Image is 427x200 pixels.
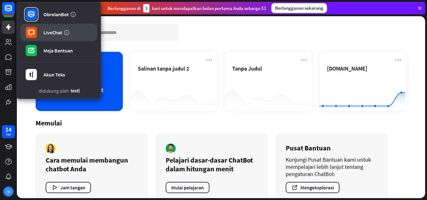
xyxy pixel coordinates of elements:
[2,125,15,138] a: 14 hari
[46,144,56,154] img: pengarang
[286,182,339,193] button: Mengeksplorasi
[327,65,367,72] span: mpogaruda1rd.site
[7,189,10,194] font: M
[171,184,204,191] font: Mulai pelajaran
[232,65,262,72] span: Tanpa Judul
[46,182,91,193] button: Jam tangan
[166,156,253,173] font: Pelajari dasar-dasar ChatBot dalam hitungan menit
[60,184,85,191] font: Jam tangan
[108,5,141,11] font: Berlangganan di
[6,132,11,136] font: hari
[145,5,148,11] font: 3
[5,2,24,21] button: Open LiveChat chat widget
[300,184,334,191] font: Mengeksplorasi
[5,125,12,133] font: 14
[166,144,176,154] img: pengarang
[36,119,62,127] font: Memulai
[46,156,128,173] font: Cara memulai membangun chatbot Anda
[327,65,367,72] font: [DOMAIN_NAME]
[138,65,189,72] span: Salinan tanpa judul 2
[152,5,266,11] font: hari untuk mendapatkan bulan pertama Anda seharga $1
[286,156,371,178] font: Kunjungi Pusat Bantuan kami untuk mempelajari lebih lanjut tentang pengaturan ChatBot.
[275,5,323,11] font: Berlangganan sekarang
[166,182,209,193] button: Mulai pelajaran
[286,144,331,152] font: Pusat Bantuan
